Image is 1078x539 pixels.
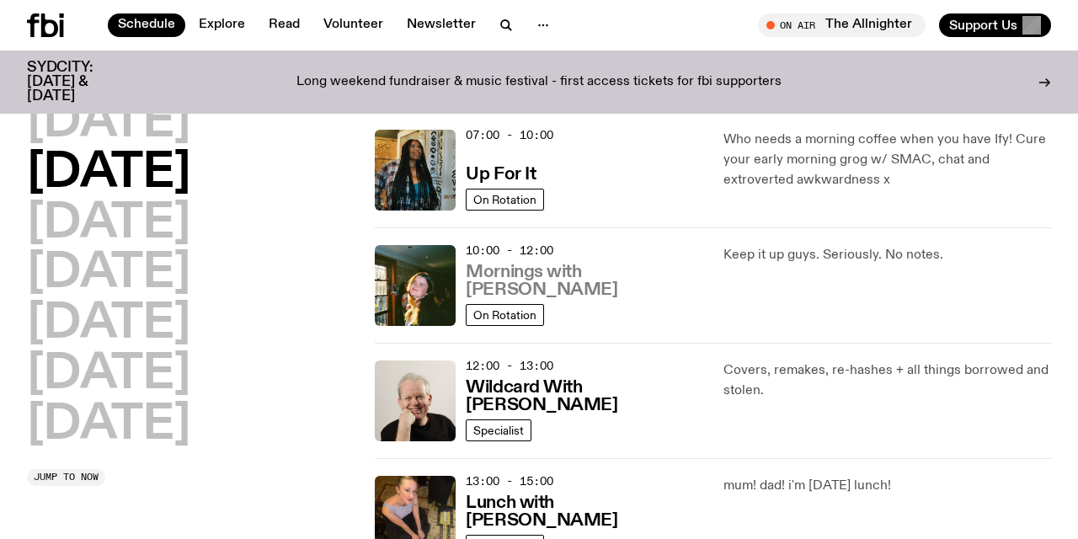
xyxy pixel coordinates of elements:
[34,472,99,482] span: Jump to now
[939,13,1051,37] button: Support Us
[313,13,393,37] a: Volunteer
[466,166,536,184] h3: Up For It
[27,469,105,486] button: Jump to now
[466,163,536,184] a: Up For It
[27,150,190,197] button: [DATE]
[466,264,702,299] h3: Mornings with [PERSON_NAME]
[466,127,553,143] span: 07:00 - 10:00
[473,308,536,321] span: On Rotation
[473,424,524,436] span: Specialist
[466,189,544,211] a: On Rotation
[397,13,486,37] a: Newsletter
[466,304,544,326] a: On Rotation
[375,360,456,441] img: Stuart is smiling charmingly, wearing a black t-shirt against a stark white background.
[473,193,536,205] span: On Rotation
[949,18,1017,33] span: Support Us
[296,75,782,90] p: Long weekend fundraiser & music festival - first access tickets for fbi supporters
[108,13,185,37] a: Schedule
[375,245,456,326] img: Freya smiles coyly as she poses for the image.
[758,13,926,37] button: On AirThe Allnighter
[189,13,255,37] a: Explore
[466,379,702,414] h3: Wildcard With [PERSON_NAME]
[723,245,1051,265] p: Keep it up guys. Seriously. No notes.
[259,13,310,37] a: Read
[27,351,190,398] button: [DATE]
[27,402,190,449] button: [DATE]
[466,243,553,259] span: 10:00 - 12:00
[27,61,135,104] h3: SYDCITY: [DATE] & [DATE]
[375,130,456,211] img: Ify - a Brown Skin girl with black braided twists, looking up to the side with her tongue stickin...
[466,491,702,530] a: Lunch with [PERSON_NAME]
[466,419,531,441] a: Specialist
[466,376,702,414] a: Wildcard With [PERSON_NAME]
[466,260,702,299] a: Mornings with [PERSON_NAME]
[466,358,553,374] span: 12:00 - 13:00
[723,130,1051,190] p: Who needs a morning coffee when you have Ify! Cure your early morning grog w/ SMAC, chat and extr...
[466,473,553,489] span: 13:00 - 15:00
[27,200,190,248] button: [DATE]
[723,476,1051,496] p: mum! dad! i'm [DATE] lunch!
[27,99,190,147] button: [DATE]
[27,250,190,297] button: [DATE]
[466,494,702,530] h3: Lunch with [PERSON_NAME]
[27,301,190,348] button: [DATE]
[723,360,1051,401] p: Covers, remakes, re-hashes + all things borrowed and stolen.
